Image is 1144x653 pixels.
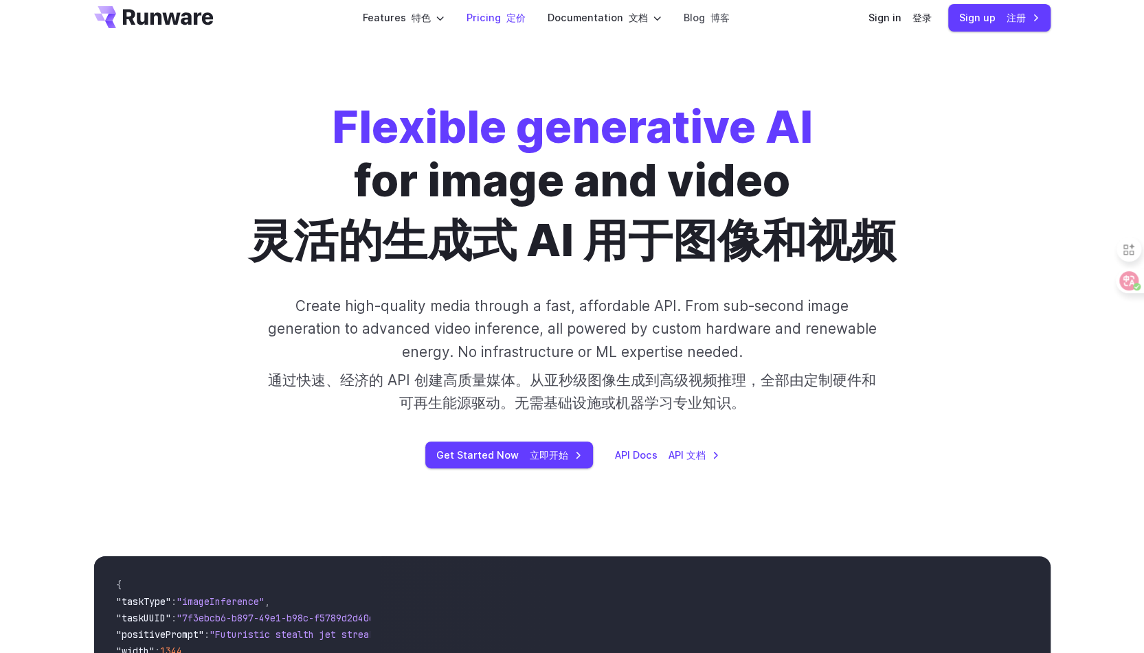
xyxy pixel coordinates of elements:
span: "Futuristic stealth jet streaking through a neon-lit cityscape with glowing purple exhaust" [210,628,710,641]
font: 注册 [1007,12,1026,23]
font: 博客 [710,12,730,23]
span: "positivePrompt" [116,628,204,641]
font: 文档 [629,12,648,23]
span: : [204,628,210,641]
h1: for image and video [249,100,896,273]
span: "imageInference" [177,595,265,608]
a: Pricing 定价 [467,10,526,25]
a: Get Started Now 立即开始 [425,442,593,468]
span: { [116,579,122,591]
span: "7f3ebcb6-b897-49e1-b98c-f5789d2d40d7" [177,612,385,624]
font: 灵活的生成式 AI 用于图像和视频 [249,213,896,267]
strong: Flexible generative AI [332,100,813,154]
span: "taskUUID" [116,612,171,624]
p: Create high-quality media through a fast, affordable API. From sub-second image generation to adv... [266,295,878,420]
font: 特色 [412,12,431,23]
font: 定价 [506,12,526,23]
font: API 文档 [669,449,706,461]
span: "taskType" [116,595,171,608]
label: Features [363,10,445,25]
a: Sign up 注册 [948,4,1051,31]
span: : [171,612,177,624]
a: API Docs API 文档 [615,447,719,463]
a: Go to / [94,6,214,28]
a: Sign in 登录 [868,10,932,25]
a: Blog 博客 [684,10,730,25]
font: 立即开始 [530,449,568,461]
font: 通过快速、经济的 API 创建高质量媒体。从亚秒级图像生成到高级视频推理，全部由定制硬件和可再生能源驱动。无需基础设施或机器学习专业知识。 [268,371,876,411]
label: Documentation [548,10,662,25]
font: 登录 [912,12,932,23]
span: , [265,595,270,608]
span: : [171,595,177,608]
